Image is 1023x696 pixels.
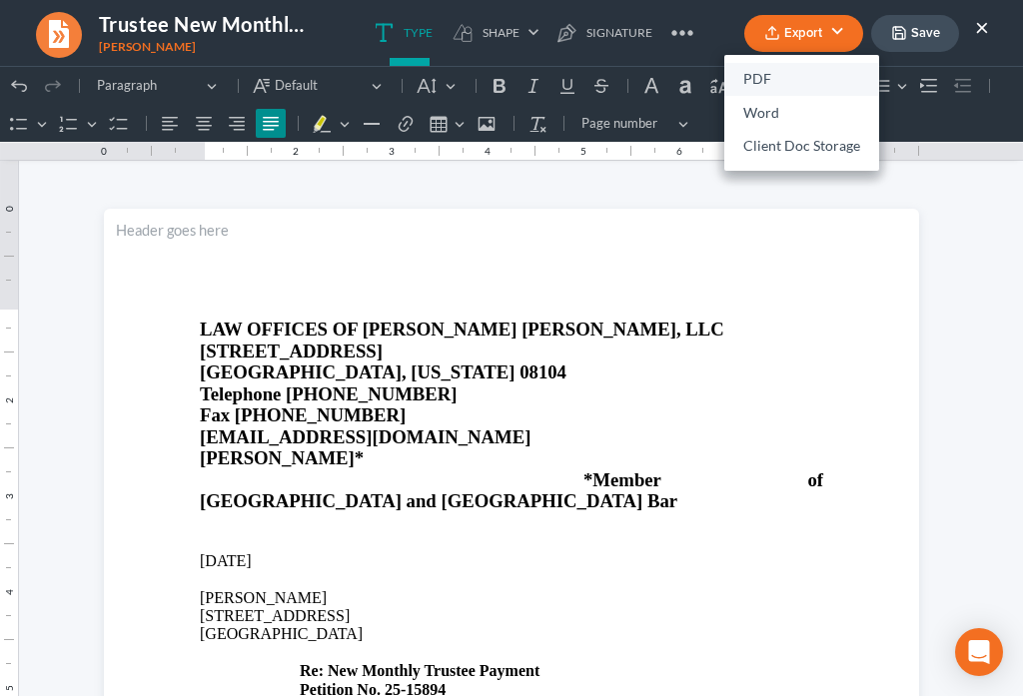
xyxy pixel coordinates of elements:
header: Rich Text Editor, page-0-header [104,143,919,239]
h4: Trustee New Monthly Payment [99,10,314,38]
div: 5 [3,619,15,625]
div: 8 [868,79,874,91]
div: 4 [485,79,491,91]
a: Word [724,96,879,130]
div: 3 [389,79,395,91]
span: Page number [581,48,672,68]
span: Paragraph [97,10,201,30]
h3: LAW OFFICES OF [PERSON_NAME] [PERSON_NAME], LLC [STREET_ADDRESS] [GEOGRAPHIC_DATA], [US_STATE] 08104 [200,253,823,318]
div: 2 [293,79,299,91]
div: 0 [101,79,107,91]
div: 6 [676,79,682,91]
button: Page number [572,43,697,73]
span: [PERSON_NAME] [99,39,196,54]
span: Default [275,10,366,30]
button: Default [246,5,390,35]
button: Export [744,15,863,52]
div: Open Intercom Messenger [955,628,1003,676]
p: [DATE] [200,486,823,504]
div: 4 [3,523,15,529]
p: [PERSON_NAME] [200,523,823,541]
div: 2 [3,332,15,338]
a: Client Doc Storage [724,130,879,164]
button: Paragraph [88,5,226,35]
button: × [975,15,989,39]
div: Export [724,55,879,172]
h3: Telephone [PHONE_NUMBER] [200,318,823,340]
strong: Petition No. 25-15894 [300,615,446,632]
span: Shape [483,27,519,39]
a: PDF [724,63,879,97]
strong: Re: New Monthly Trustee Payment [300,596,539,613]
p: [STREET_ADDRESS] [GEOGRAPHIC_DATA] [200,541,823,651]
button: Save [871,15,959,52]
div: 3 [3,427,15,433]
h3: Fax [PHONE_NUMBER] [EMAIL_ADDRESS][DOMAIN_NAME] [PERSON_NAME]* *Member of [GEOGRAPHIC_DATA] and [... [200,339,823,446]
div: 7 [772,79,778,91]
div: 5 [580,79,586,91]
div: 0 [3,140,15,146]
